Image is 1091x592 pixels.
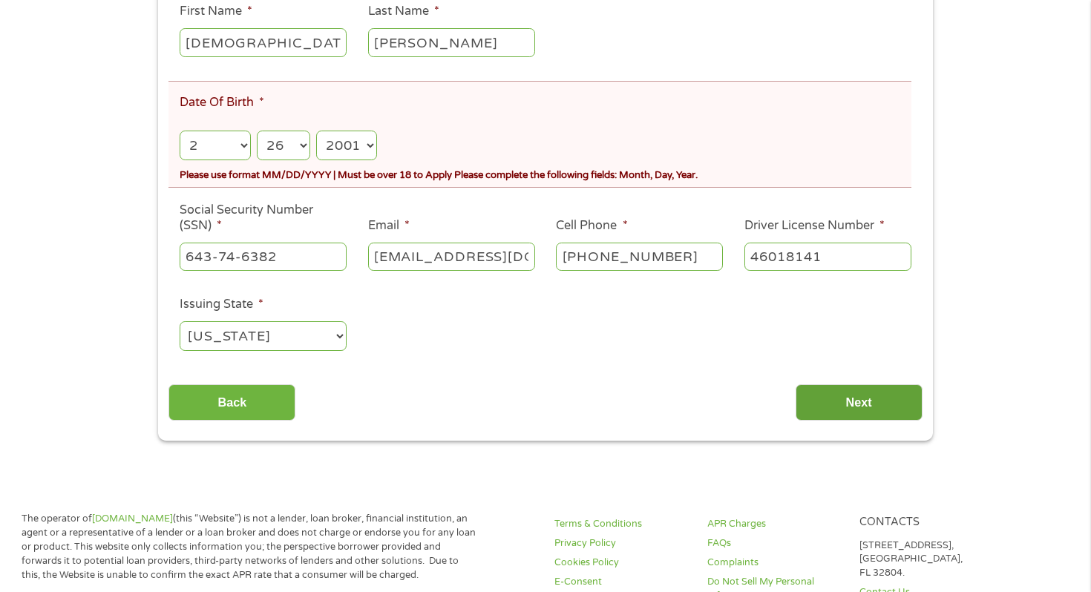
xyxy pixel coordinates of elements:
[368,218,410,234] label: Email
[554,536,689,550] a: Privacy Policy
[168,384,295,421] input: Back
[707,517,842,531] a: APR Charges
[180,95,264,111] label: Date Of Birth
[796,384,923,421] input: Next
[22,512,479,582] p: The operator of (this “Website”) is not a lender, loan broker, financial institution, an agent or...
[556,218,627,234] label: Cell Phone
[368,28,535,56] input: Smith
[556,243,723,271] input: (541) 754-3010
[554,517,689,531] a: Terms & Conditions
[707,556,842,570] a: Complaints
[180,163,911,183] div: Please use format MM/DD/YYYY | Must be over 18 to Apply Please complete the following fields: Mon...
[707,536,842,550] a: FAQs
[554,556,689,570] a: Cookies Policy
[859,516,994,530] h4: Contacts
[180,203,347,234] label: Social Security Number (SSN)
[180,297,263,312] label: Issuing State
[180,4,252,19] label: First Name
[859,539,994,581] p: [STREET_ADDRESS], [GEOGRAPHIC_DATA], FL 32804.
[368,4,439,19] label: Last Name
[554,575,689,589] a: E-Consent
[368,243,535,271] input: john@gmail.com
[92,513,173,524] a: [DOMAIN_NAME]
[180,28,347,56] input: John
[744,218,885,234] label: Driver License Number
[180,243,347,271] input: 078-05-1120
